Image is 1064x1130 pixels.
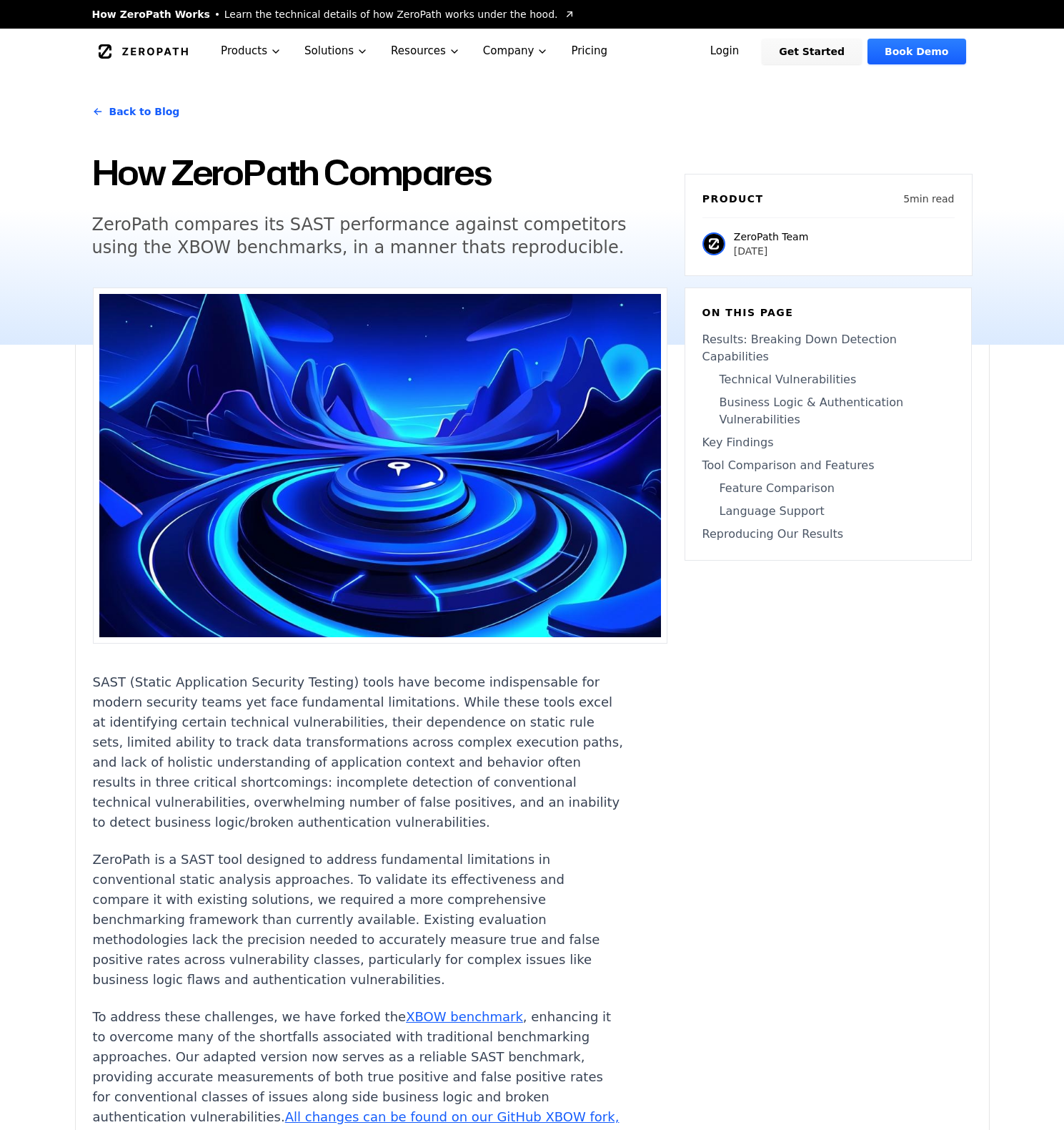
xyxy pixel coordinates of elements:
span: Learn the technical details of how ZeroPath works under the hood. [224,7,558,21]
img: How ZeroPath Compares [99,294,661,637]
a: Technical Vulnerabilities [702,371,954,388]
a: Pricing [560,29,619,74]
button: Resources [379,29,472,74]
p: ZeroPath is a SAST tool designed to address fundamental limitations in conventional static analys... [93,850,625,990]
a: Reproducing Our Results [702,526,954,543]
h1: How ZeroPath Compares [92,149,667,196]
a: Feature Comparison [702,480,954,497]
h6: On this page [702,305,954,320]
a: Results: Breaking Down Detection Capabilities [702,331,954,365]
button: Products [209,29,293,74]
a: XBOW benchmark [406,1009,523,1024]
button: Company [472,29,560,74]
a: Language Support [702,503,954,520]
p: 5 min read [903,192,954,206]
h6: Product [702,192,764,206]
a: Tool Comparison and Features [702,457,954,474]
nav: Global [75,29,990,74]
a: Key Findings [702,434,954,451]
p: [DATE] [734,244,808,258]
span: How ZeroPath Works [92,7,210,21]
h5: ZeroPath compares its SAST performance against competitors using the XBOW benchmarks, in a manner... [92,213,641,259]
a: Business Logic & Authentication Vulnerabilities [702,394,954,428]
a: How ZeroPath WorksLearn the technical details of how ZeroPath works under the hood. [92,7,575,21]
p: SAST (Static Application Security Testing) tools have become indispensable for modern security te... [93,672,625,832]
img: ZeroPath Team [702,232,725,255]
a: Back to Blog [92,92,180,132]
a: Login [693,39,757,64]
button: Solutions [293,29,379,74]
a: Book Demo [867,39,965,64]
a: Get Started [762,39,862,64]
p: ZeroPath Team [734,230,808,244]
